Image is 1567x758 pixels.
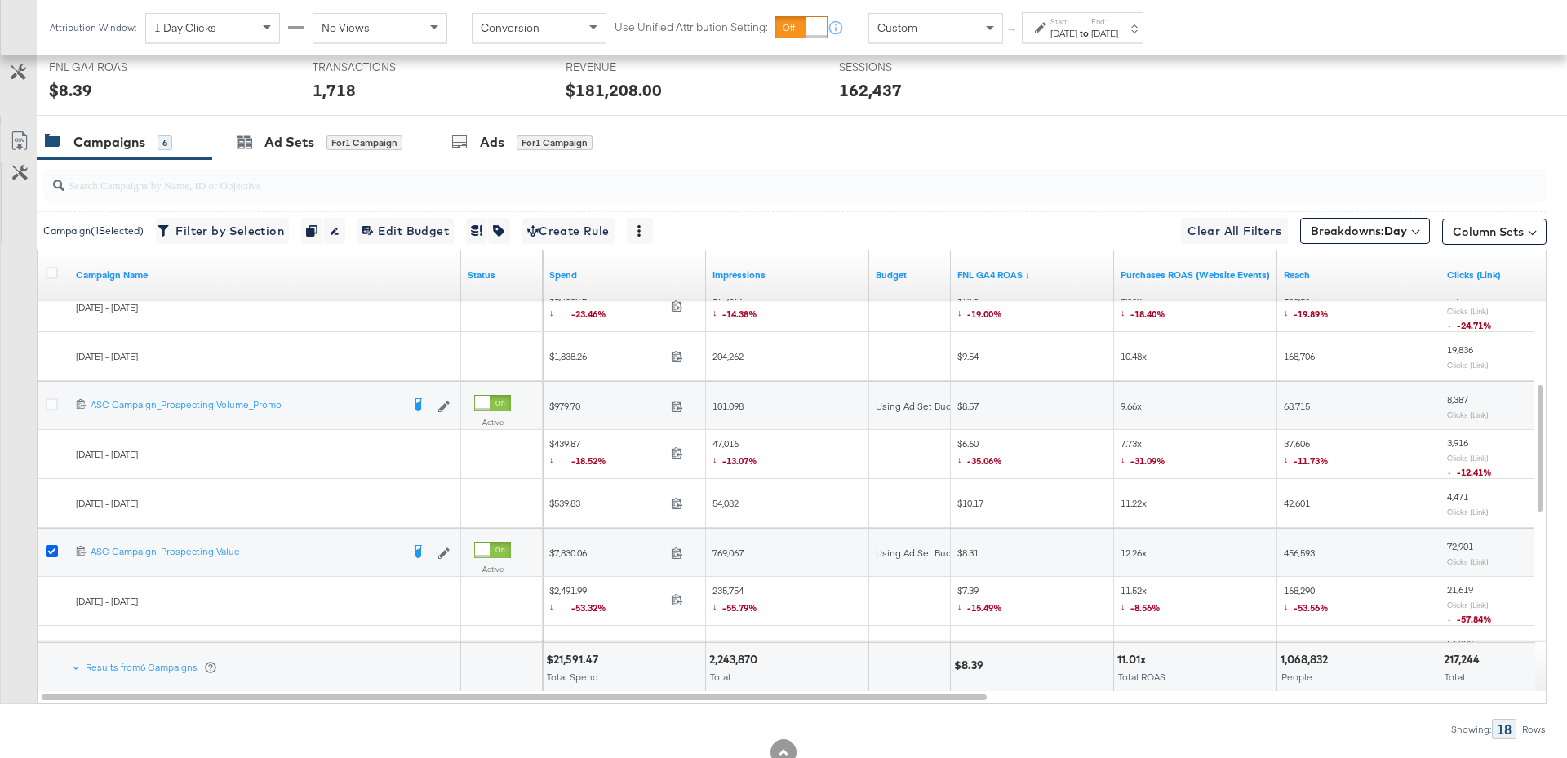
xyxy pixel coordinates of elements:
[549,453,571,465] span: ↓
[49,60,171,75] span: FNL GA4 ROAS
[1121,268,1271,281] a: The total value of the purchase actions divided by spend tracked by your Custom Audience pixel on...
[1121,306,1130,318] span: ↓
[712,584,757,618] span: 235,754
[712,268,863,281] a: The number of times your ad was served. On mobile apps an ad is counted as served the first time ...
[49,22,137,33] div: Attribution Window:
[313,60,435,75] span: TRANSACTIONS
[1181,218,1288,244] button: Clear All Filters
[1447,306,1489,316] sub: Clicks (Link)
[710,671,730,683] span: Total
[1281,652,1333,667] div: 1,068,832
[480,133,504,152] div: Ads
[967,454,1002,467] span: -35.06%
[549,306,571,318] span: ↓
[549,437,664,471] span: $439.87
[158,135,172,150] div: 6
[73,133,145,152] div: Campaigns
[1121,584,1161,618] span: 11.52x
[712,497,739,509] span: 54,082
[481,20,539,35] span: Conversion
[91,545,401,558] div: ASC Campaign_Prospecting Value
[1284,306,1294,318] span: ↓
[546,652,603,667] div: $21,591.47
[571,601,619,614] span: -53.32%
[712,290,757,324] span: 174,879
[1447,507,1489,516] sub: Clicks (Link)
[549,547,664,559] span: $7,830.06
[1091,16,1118,27] label: End:
[566,78,662,102] div: $181,208.00
[957,437,1002,471] span: $6.60
[1447,344,1473,356] span: 19,836
[1117,652,1151,667] div: 11.01x
[1130,454,1165,467] span: -31.09%
[722,454,757,467] span: -13.07%
[1444,652,1485,667] div: 217,244
[957,584,1002,618] span: $7.39
[1447,611,1457,623] span: ↓
[1130,601,1161,614] span: -8.56%
[1284,400,1310,412] span: 68,715
[1457,319,1492,331] span: -24.71%
[161,221,284,242] span: Filter by Selection
[1447,360,1489,370] sub: Clicks (Link)
[1187,221,1281,242] span: Clear All Filters
[1121,350,1147,362] span: 10.48x
[1284,268,1434,281] a: The number of people your ad was served to.
[712,453,722,465] span: ↓
[549,350,664,362] span: $1,838.26
[76,350,138,362] span: [DATE] - [DATE]
[1457,613,1492,625] span: -57.84%
[712,437,757,471] span: 47,016
[76,301,138,313] span: [DATE] - [DATE]
[722,308,757,320] span: -14.38%
[1447,490,1468,503] span: 4,471
[1121,290,1165,324] span: 8.55x
[76,595,138,607] span: [DATE] - [DATE]
[1447,600,1489,610] sub: Clicks (Link)
[957,400,979,412] span: $8.57
[91,398,401,414] a: ASC Campaign_Prospecting Volume_Promo
[1284,453,1294,465] span: ↓
[357,218,454,244] button: Edit Budget
[313,78,356,102] div: 1,718
[1118,671,1165,683] span: Total ROAS
[877,20,917,35] span: Custom
[1121,547,1147,559] span: 12.26x
[957,497,983,509] span: $10.17
[468,268,536,281] a: Shows the current state of your Ad Campaign.
[1281,671,1312,683] span: People
[1050,27,1077,40] div: [DATE]
[1384,224,1407,238] b: Day
[957,453,967,465] span: ↓
[1121,453,1130,465] span: ↓
[1447,410,1489,419] sub: Clicks (Link)
[1121,600,1130,612] span: ↓
[1447,583,1473,596] span: 21,619
[967,601,1002,614] span: -15.49%
[839,78,902,102] div: 162,437
[64,162,1409,194] input: Search Campaigns by Name, ID or Objective
[1442,219,1547,245] button: Column Sets
[1447,464,1457,477] span: ↓
[547,671,598,683] span: Total Spend
[362,221,449,242] span: Edit Budget
[76,497,138,509] span: [DATE] - [DATE]
[1284,547,1315,559] span: 456,593
[1121,400,1142,412] span: 9.66x
[1130,308,1165,320] span: -18.40%
[839,60,961,75] span: SESSIONS
[709,652,762,667] div: 2,243,870
[712,306,722,318] span: ↓
[1294,601,1329,614] span: -53.56%
[86,661,217,674] div: Results from 6 Campaigns
[1492,719,1516,739] div: 18
[957,600,967,612] span: ↓
[1450,724,1492,735] div: Showing:
[876,268,944,281] a: The maximum amount you're willing to spend on your ads, on average each day or over the lifetime ...
[957,306,967,318] span: ↓
[549,497,664,509] span: $539.83
[1445,671,1465,683] span: Total
[76,448,138,460] span: [DATE] - [DATE]
[566,60,688,75] span: REVENUE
